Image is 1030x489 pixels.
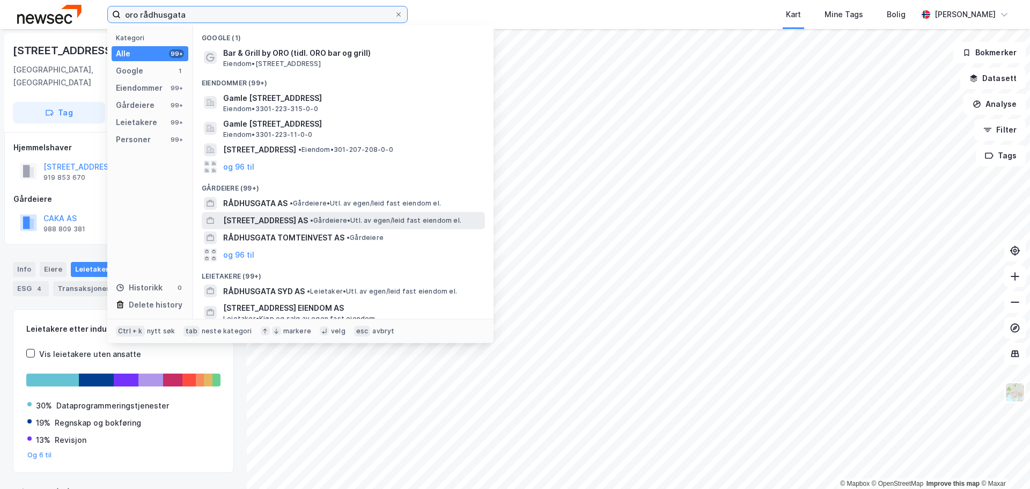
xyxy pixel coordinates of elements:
[223,249,254,261] button: og 96 til
[223,214,308,227] span: [STREET_ADDRESS] AS
[963,93,1026,115] button: Analyse
[223,105,318,113] span: Eiendom • 3301-223-315-0-0
[17,5,82,24] img: newsec-logo.f6e21ccffca1b3a03d2d.png
[56,399,169,412] div: Dataprogrammeringstjenester
[290,199,441,208] span: Gårdeiere • Utl. av egen/leid fast eiendom el.
[43,173,85,182] div: 919 853 670
[34,283,45,294] div: 4
[116,281,163,294] div: Historikk
[169,118,184,127] div: 99+
[116,99,154,112] div: Gårdeiere
[307,287,457,296] span: Leietaker • Utl. av egen/leid fast eiendom el.
[223,197,288,210] span: RÅDHUSGATA AS
[283,327,311,335] div: markere
[953,42,1026,63] button: Bokmerker
[298,145,393,154] span: Eiendom • 301-207-208-0-0
[193,176,494,195] div: Gårdeiere (99+)
[169,135,184,144] div: 99+
[13,193,233,206] div: Gårdeiere
[223,315,376,323] span: Leietaker • Kjøp og salg av egen fast eiendom
[223,47,481,60] span: Bar & Grill by ORO (tidl. ORO bar og grill)
[193,70,494,90] div: Eiendommer (99+)
[223,92,481,105] span: Gamle [STREET_ADDRESS]
[193,264,494,283] div: Leietakere (99+)
[825,8,863,21] div: Mine Tags
[26,323,220,335] div: Leietakere etter industri
[840,480,870,487] a: Mapbox
[935,8,996,21] div: [PERSON_NAME]
[347,233,384,242] span: Gårdeiere
[223,130,313,139] span: Eiendom • 3301-223-11-0-0
[290,199,293,207] span: •
[169,49,184,58] div: 99+
[223,285,305,298] span: RÅDHUSGATA SYD AS
[116,133,151,146] div: Personer
[36,417,50,429] div: 19%
[169,101,184,110] div: 99+
[36,434,50,447] div: 13%
[223,143,296,156] span: [STREET_ADDRESS]
[976,437,1030,489] iframe: Chat Widget
[887,8,906,21] div: Bolig
[202,327,252,335] div: neste kategori
[13,102,105,123] button: Tag
[175,283,184,292] div: 0
[116,326,145,337] div: Ctrl + k
[354,326,371,337] div: esc
[36,399,52,412] div: 30%
[298,145,301,154] span: •
[976,145,1026,166] button: Tags
[223,160,254,173] button: og 96 til
[27,451,52,459] button: Og 6 til
[1005,382,1025,403] img: Z
[39,348,141,361] div: Vis leietakere uten ansatte
[974,119,1026,141] button: Filter
[13,262,35,277] div: Info
[116,82,163,94] div: Eiendommer
[55,434,86,447] div: Revisjon
[13,281,49,296] div: ESG
[13,42,118,59] div: [STREET_ADDRESS]
[310,216,461,225] span: Gårdeiere • Utl. av egen/leid fast eiendom el.
[71,262,131,277] div: Leietakere
[175,67,184,75] div: 1
[347,233,350,242] span: •
[307,287,310,295] span: •
[53,281,128,296] div: Transaksjoner
[310,216,313,224] span: •
[13,63,142,89] div: [GEOGRAPHIC_DATA], [GEOGRAPHIC_DATA]
[43,225,85,233] div: 988 809 381
[372,327,394,335] div: avbryt
[960,68,1026,89] button: Datasett
[13,141,233,154] div: Hjemmelshaver
[223,118,481,130] span: Gamle [STREET_ADDRESS]
[872,480,924,487] a: OpenStreetMap
[116,34,188,42] div: Kategori
[116,116,157,129] div: Leietakere
[116,47,130,60] div: Alle
[129,298,182,311] div: Delete history
[193,25,494,45] div: Google (1)
[169,84,184,92] div: 99+
[223,302,481,315] span: [STREET_ADDRESS] EIENDOM AS
[147,327,175,335] div: nytt søk
[55,417,141,429] div: Regnskap og bokføring
[223,60,321,68] span: Eiendom • [STREET_ADDRESS]
[183,326,200,337] div: tab
[926,480,980,487] a: Improve this map
[116,64,143,77] div: Google
[40,262,67,277] div: Eiere
[121,6,394,23] input: Søk på adresse, matrikkel, gårdeiere, leietakere eller personer
[223,231,344,244] span: RÅDHUSGATA TOMTEINVEST AS
[331,327,345,335] div: velg
[786,8,801,21] div: Kart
